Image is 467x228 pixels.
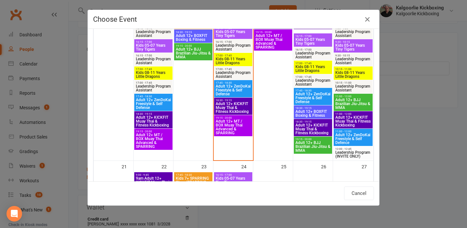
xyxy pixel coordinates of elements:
span: Adult 12+ KICKFIT Muay Thai & Fitness Kickboxing [335,115,371,127]
span: 17:00 - 17:45 [295,76,331,78]
span: 19:15 - 20:00 [136,130,171,133]
span: 17:45 - 18:30 [175,174,211,176]
span: Adult 12+ BOXFIT Boxing & Fitness [175,34,211,42]
span: Leadership Program Assistant [136,84,171,92]
span: 17:00 - 17:45 [136,81,171,84]
span: Adult 12+ KICKFIT Muay Thai & Fitness Kickboxing [136,115,171,127]
button: Close [362,14,373,25]
span: Kids 08-11 Years Little Dragons [136,71,171,78]
span: 18:30 - 19:15 [215,99,251,102]
span: 12:00 - 12:45 [335,148,371,150]
span: Kids 08-11 Years Little Dragons [295,65,331,73]
span: Adult 12+ ZenDoKai Freestyle & Self Defence [335,133,371,145]
span: Adult 12+ ZenDoKai Freestyle & Self Defense [215,84,251,96]
span: 16:15 - 17:00 [295,35,331,38]
span: Leadership Program (INVITE ONLY) [335,150,371,158]
span: Leadership Program Assistant [136,30,171,38]
span: 18:30 - 19:15 [136,113,171,115]
span: Kids 08-11 Years Little Dragons [215,57,251,65]
span: 19:15 - 20:00 [255,31,291,34]
div: 25 [281,161,293,172]
span: Kids 05-07 Years Tiny Tigers [215,30,251,38]
span: Leadership Program Assistant [335,84,371,92]
span: 19:15 - 20:00 [215,116,251,119]
div: Open Intercom Messenger [6,206,22,222]
span: 18:30 - 19:15 [295,120,331,123]
span: 17:00 - 17:45 [215,54,251,57]
span: Kids 05-07 Years Tiny Tigers [215,176,251,184]
span: Leadership Program Assistant [215,71,251,78]
span: 10:15 - 11:00 [335,81,371,84]
span: Adult 12+ KICKFIT Muay Thai & Fitness Kickboxing [295,123,331,135]
span: 16:15 - 17:00 [215,174,251,176]
span: Leadership Program Assistant [136,57,171,65]
div: 26 [321,161,333,172]
span: 17:00 - 17:45 [295,62,331,65]
span: 17:45 - 18:30 [215,81,251,84]
span: 17:45 - 18:30 [136,95,171,98]
div: 21 [122,161,133,172]
span: 17:45 - 18:30 [295,89,331,92]
span: Adult 12+ KICKFIT Muay Thai & Fitness Kickboxing [215,102,251,114]
span: Leadership Program Assistant [335,57,371,65]
span: 17:00 - 17:45 [215,68,251,71]
span: Adult 12+ BJJ Brazilian Jiu-Jitsu & MMA [335,98,371,110]
span: Leadership Program Assistant [295,78,331,86]
span: Kids 05-07 Years Tiny Tigers [136,43,171,51]
span: Adult 12+ BOXFIT Boxing & Fitness [295,110,331,117]
div: 23 [201,161,213,172]
span: 16:15 - 17:00 [136,54,171,57]
span: 10:15 - 11:00 [335,68,371,71]
span: 9:30 - 10:15 [335,41,371,43]
span: 16:15 - 17:00 [295,48,331,51]
span: 9:00 - 9:45 [136,174,171,176]
div: 22 [162,161,173,172]
span: Adult 12+ MT / BOX Muay Thai Advanced & SPARRING [136,133,171,149]
span: Adult 12+ BJJ Brazilian Jiu-Jitsu & MMA [175,47,211,59]
span: 11:00 - 12:00 [335,130,371,133]
span: 18:30 - 19:15 [295,107,331,110]
span: Kids 05-07 Years Tiny Tigers [295,38,331,45]
div: 24 [241,161,253,172]
span: 9:30 - 10:15 [335,54,371,57]
span: Adult 12+ ZenDoKai Freestyle & Self Defense [295,92,331,104]
span: Adult 12+ MT / BOX Muay Thai Advanced & SPARRING [215,119,251,135]
span: 11:00 - 12:00 [335,95,371,98]
span: 17:00 - 17:45 [136,68,171,71]
span: 9am Adult 12+ KICKFIT Muay Thai & Fitness Kickboxi... [136,176,171,188]
span: Leadership Program Assistant [295,51,331,59]
span: Adult 12+ ZenDoKai Freestyle & Self Defense [136,98,171,110]
span: Kids 7+ SPARRING Class (SPARRING EQUIPMENT) [175,176,211,188]
span: 11:00 - 12:00 [335,113,371,115]
span: Kids 05-07 Years Tiny Tigers [335,43,371,51]
span: Adult 12+ MT / BOX Muay Thai Advanced & SPARRING [255,34,291,49]
span: Adult 12+ BJJ Brazilian Jiu-Jitsu & MMA [295,141,331,152]
span: Leadership Program Assistant [335,30,371,38]
span: Leadership Program Assistant [215,43,251,51]
span: Kids 08-11 Years Little Dragons [335,71,371,78]
button: Cancel [344,186,374,200]
h4: Choose Event [93,15,374,23]
span: 19:15 - 20:00 [295,138,331,141]
span: 18:30 - 19:15 [175,31,211,34]
div: 27 [362,161,373,172]
span: 16:15 - 17:00 [215,41,251,43]
span: 19:15 - 20:00 [175,44,211,47]
span: 16:15 - 17:00 [136,41,171,43]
